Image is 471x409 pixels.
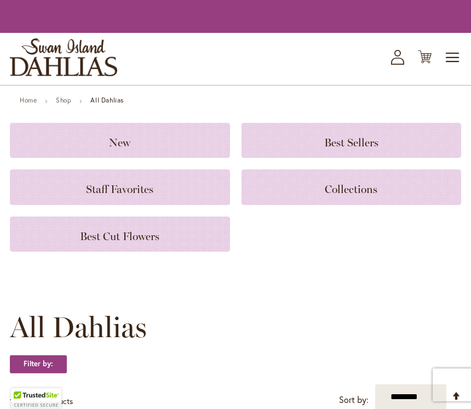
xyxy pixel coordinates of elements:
[11,388,61,409] div: TrustedSite Certified
[10,311,147,344] span: All Dahlias
[10,169,230,204] a: Staff Favorites
[242,123,462,158] a: Best Sellers
[242,169,462,204] a: Collections
[56,96,71,104] a: Shop
[90,96,124,104] strong: All Dahlias
[325,183,377,196] span: Collections
[10,123,230,158] a: New
[324,136,378,149] span: Best Sellers
[10,38,117,76] a: store logo
[10,217,230,252] a: Best Cut Flowers
[10,396,13,406] span: 1
[20,96,37,104] a: Home
[109,136,130,149] span: New
[86,183,153,196] span: Staff Favorites
[10,355,67,373] strong: Filter by:
[80,230,159,243] span: Best Cut Flowers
